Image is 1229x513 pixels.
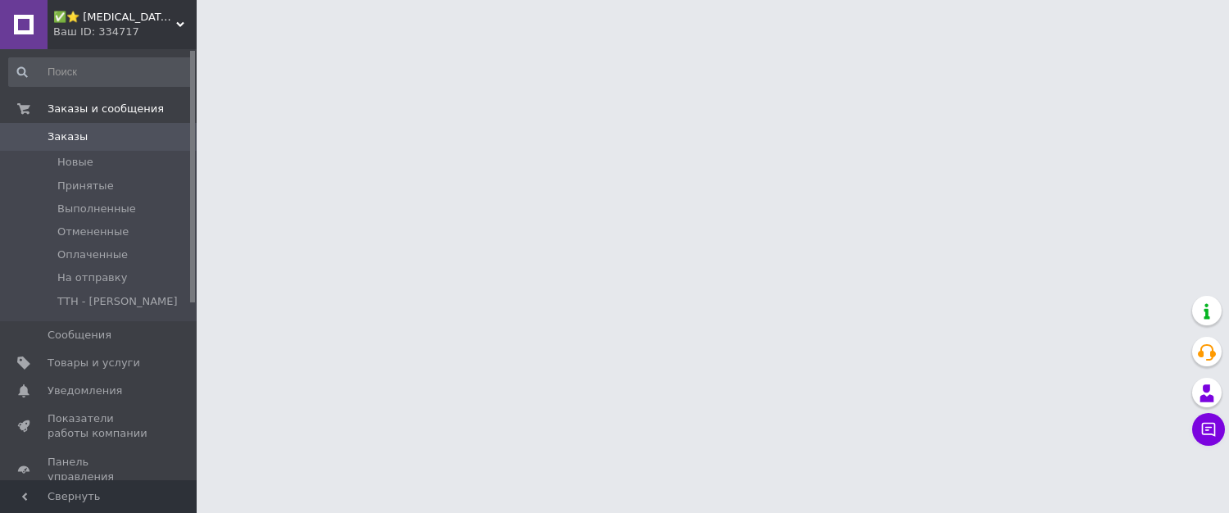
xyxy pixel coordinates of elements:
[57,270,127,285] span: На отправку
[48,411,152,441] span: Показатели работы компании
[57,247,128,262] span: Оплаченные
[48,384,122,398] span: Уведомления
[57,179,114,193] span: Принятые
[8,57,193,87] input: Поиск
[48,455,152,484] span: Панель управления
[53,25,197,39] div: Ваш ID: 334717
[53,10,176,25] span: ✅⭐ Fontan ✅⭐ - Насосное Оборудование
[57,294,178,309] span: ТТН - [PERSON_NAME]
[57,155,93,170] span: Новые
[48,102,164,116] span: Заказы и сообщения
[57,225,129,239] span: Отмененные
[1192,413,1225,446] button: Чат с покупателем
[57,202,136,216] span: Выполненные
[48,356,140,370] span: Товары и услуги
[48,328,111,343] span: Сообщения
[48,129,88,144] span: Заказы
